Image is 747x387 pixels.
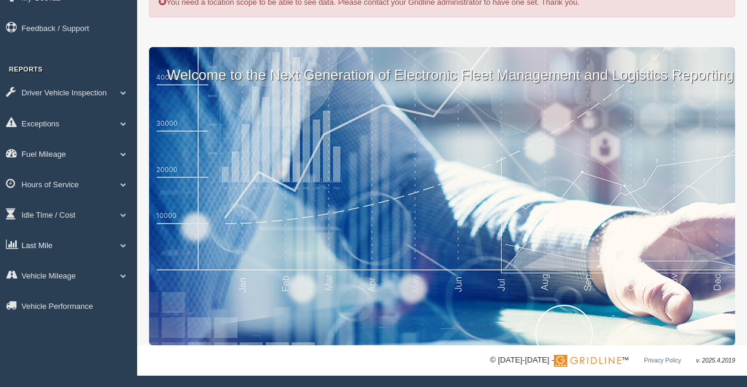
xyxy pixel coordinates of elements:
[696,357,735,364] span: v. 2025.4.2019
[554,355,621,367] img: Gridline
[490,354,735,367] div: © [DATE]-[DATE] - ™
[644,357,681,364] a: Privacy Policy
[149,47,735,85] p: Welcome to the Next Generation of Electronic Fleet Management and Logistics Reporting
